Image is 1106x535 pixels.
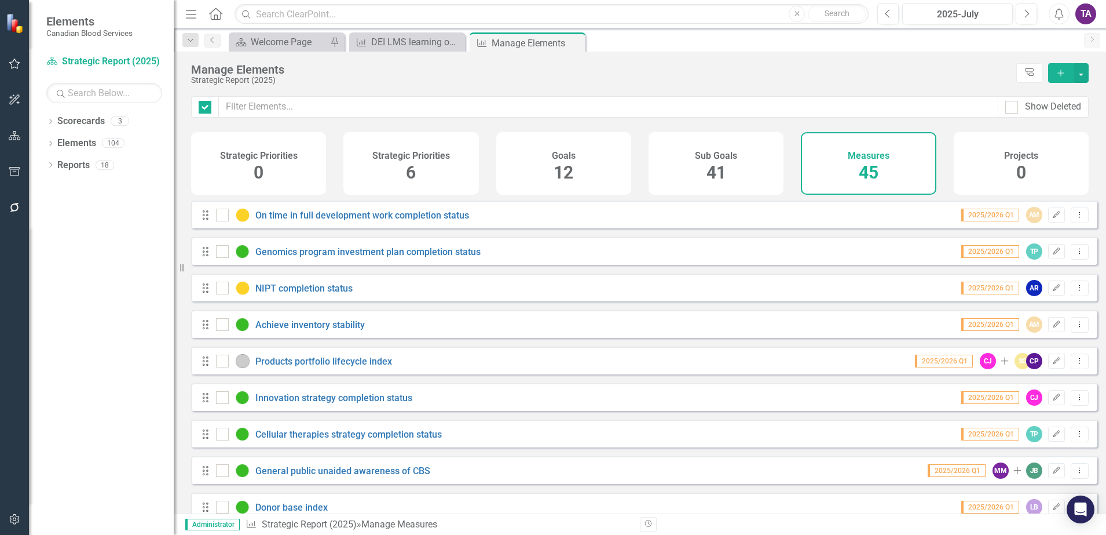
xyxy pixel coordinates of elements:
a: Products portfolio lifecycle index [255,356,392,367]
img: On Target [236,427,250,441]
a: DEI LMS learning opportunities completion rate [352,35,462,49]
a: On time in full development work completion status [255,210,469,221]
div: JB [1026,463,1042,479]
span: 2025/2026 Q1 [961,209,1019,221]
div: » Manage Measures [246,518,631,532]
div: CP [1026,353,1042,369]
span: 45 [859,162,878,183]
div: TP [1026,243,1042,260]
a: NIPT completion status [255,283,353,294]
img: No Information [236,354,250,368]
a: Elements [57,137,96,150]
div: CJ [1026,390,1042,406]
div: Open Intercom Messenger [1067,496,1094,523]
a: Reports [57,159,90,172]
span: 12 [554,162,573,183]
img: On Target [236,464,250,478]
div: CJ [980,353,996,369]
span: 6 [406,162,416,183]
div: DEI LMS learning opportunities completion rate [371,35,462,49]
span: 41 [706,162,726,183]
div: Manage Elements [492,36,583,50]
button: 2025-July [902,3,1013,24]
a: Donor base index [255,502,328,513]
h4: Strategic Priorities [220,151,298,161]
a: Cellular therapies strategy completion status [255,429,442,440]
img: ClearPoint Strategy [6,13,27,34]
a: Strategic Report (2025) [46,55,162,68]
img: On Target [236,318,250,332]
input: Filter Elements... [218,96,998,118]
div: 104 [102,139,124,148]
span: 2025/2026 Q1 [961,245,1019,258]
div: LB [1026,499,1042,515]
input: Search Below... [46,83,162,103]
a: Innovation strategy completion status [255,392,412,403]
div: Welcome Page [251,35,327,49]
img: On Target [236,391,250,405]
small: Canadian Blood Services [46,28,133,38]
img: Caution [236,281,250,295]
img: Caution [236,208,250,222]
div: AM [1026,207,1042,223]
button: Search [808,6,866,22]
a: Welcome Page [232,35,327,49]
a: Scorecards [57,115,105,128]
div: 2025-July [906,8,1009,21]
span: Elements [46,14,133,28]
h4: Strategic Priorities [372,151,450,161]
span: 2025/2026 Q1 [961,501,1019,514]
a: Strategic Report (2025) [262,519,357,530]
span: 0 [254,162,263,183]
div: Show Deleted [1025,100,1081,114]
span: 2025/2026 Q1 [961,391,1019,404]
span: Administrator [185,519,240,530]
h4: Measures [848,151,889,161]
span: 2025/2026 Q1 [915,355,973,367]
span: 2025/2026 Q1 [961,318,1019,331]
div: Strategic Report (2025) [191,76,1010,85]
img: On Target [236,500,250,514]
a: Genomics program investment plan completion status [255,246,481,257]
span: 2025/2026 Q1 [961,282,1019,294]
div: 18 [96,160,114,170]
a: Achieve inventory stability [255,319,365,330]
div: 3 [111,117,129,126]
div: TP [1026,426,1042,442]
div: AR [1026,280,1042,296]
a: General public unaided awareness of CBS [255,465,430,476]
div: AM [1026,316,1042,333]
h4: Goals [552,151,576,161]
div: SG [1015,353,1031,369]
span: 2025/2026 Q1 [928,464,986,477]
div: Manage Elements [191,63,1010,76]
span: 0 [1016,162,1026,183]
h4: Projects [1004,151,1038,161]
img: On Target [236,245,250,259]
div: MM [993,463,1009,479]
h4: Sub Goals [695,151,737,161]
span: Search [825,9,849,18]
input: Search ClearPoint... [235,4,869,24]
button: TA [1075,3,1096,24]
span: 2025/2026 Q1 [961,428,1019,441]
